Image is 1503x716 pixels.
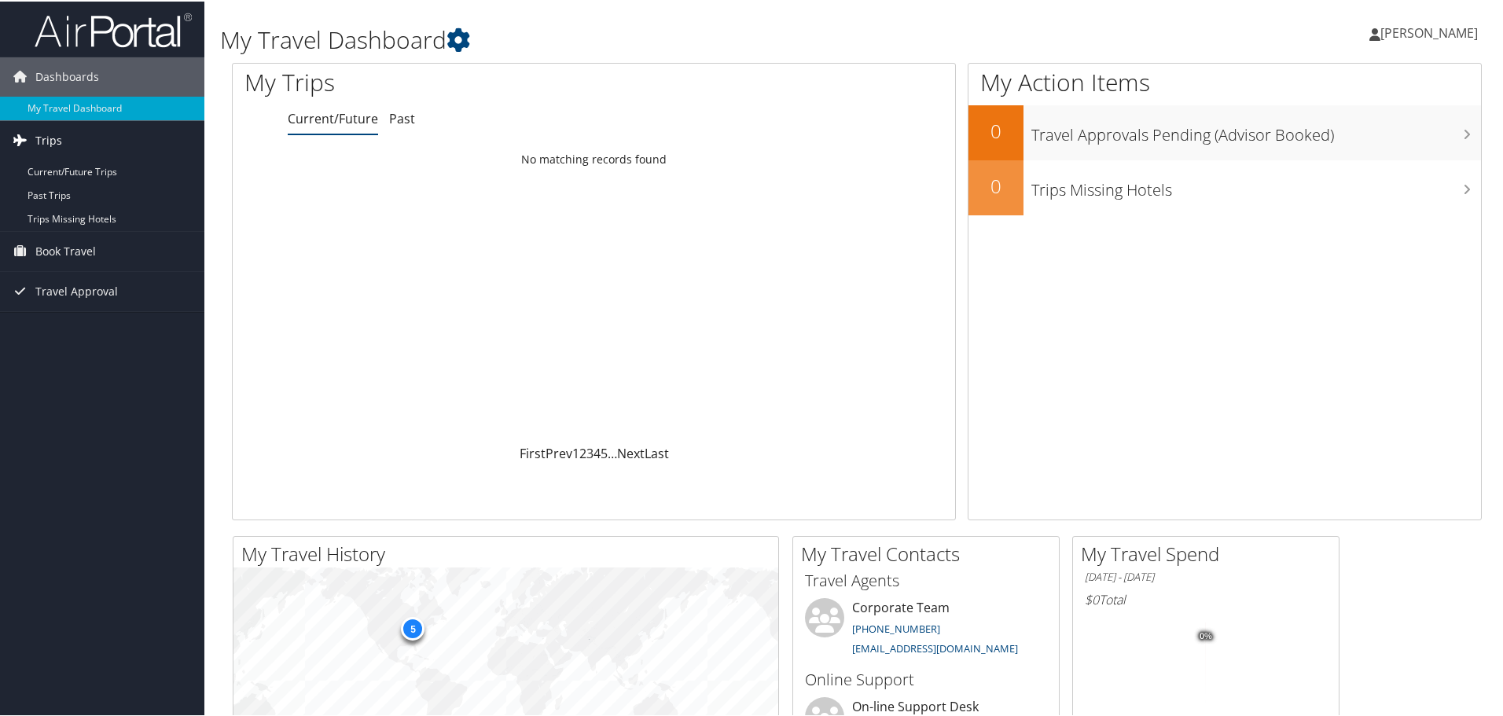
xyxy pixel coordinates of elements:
a: 3 [586,443,593,461]
a: Next [617,443,645,461]
a: [PHONE_NUMBER] [852,620,940,634]
a: [EMAIL_ADDRESS][DOMAIN_NAME] [852,640,1018,654]
img: airportal-logo.png [35,10,192,47]
span: Dashboards [35,56,99,95]
tspan: 0% [1200,630,1212,640]
span: [PERSON_NAME] [1380,23,1478,40]
td: No matching records found [233,144,955,172]
a: Prev [546,443,572,461]
h3: Travel Approvals Pending (Advisor Booked) [1031,115,1481,145]
h2: My Travel Spend [1081,539,1339,566]
h6: Total [1085,589,1327,607]
a: 1 [572,443,579,461]
a: 4 [593,443,601,461]
h6: [DATE] - [DATE] [1085,568,1327,583]
a: 2 [579,443,586,461]
span: Book Travel [35,230,96,270]
div: 5 [401,615,424,638]
h2: 0 [968,171,1023,198]
span: Travel Approval [35,270,118,310]
a: 0Travel Approvals Pending (Advisor Booked) [968,104,1481,159]
h3: Online Support [805,667,1047,689]
a: Current/Future [288,108,378,126]
a: Past [389,108,415,126]
a: Last [645,443,669,461]
h1: My Travel Dashboard [220,22,1069,55]
a: [PERSON_NAME] [1369,8,1494,55]
h3: Trips Missing Hotels [1031,170,1481,200]
span: Trips [35,119,62,159]
a: 5 [601,443,608,461]
h2: 0 [968,116,1023,143]
h2: My Travel Contacts [801,539,1059,566]
h1: My Action Items [968,64,1481,97]
span: $0 [1085,589,1099,607]
a: 0Trips Missing Hotels [968,159,1481,214]
h2: My Travel History [241,539,778,566]
span: … [608,443,617,461]
h3: Travel Agents [805,568,1047,590]
a: First [520,443,546,461]
h1: My Trips [244,64,642,97]
li: Corporate Team [797,597,1055,661]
